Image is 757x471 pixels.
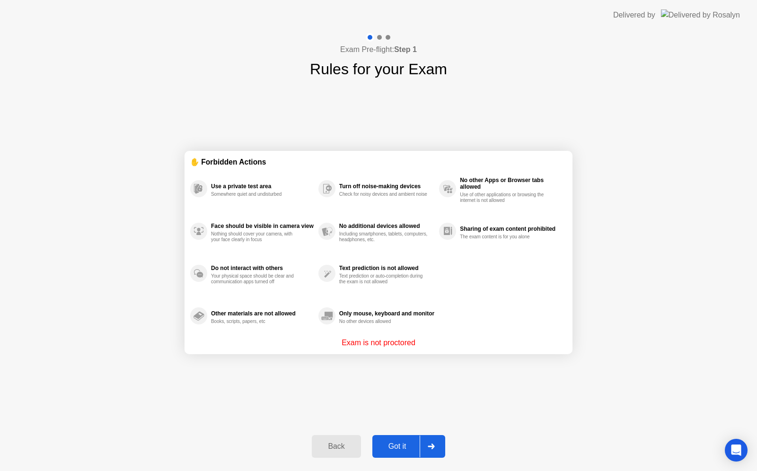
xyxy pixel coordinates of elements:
[339,183,434,190] div: Turn off noise-making devices
[211,265,314,271] div: Do not interact with others
[339,223,434,229] div: No additional devices allowed
[211,192,300,197] div: Somewhere quiet and undisturbed
[190,157,567,167] div: ✋ Forbidden Actions
[460,234,549,240] div: The exam content is for you alone
[372,435,445,458] button: Got it
[211,183,314,190] div: Use a private test area
[339,273,429,285] div: Text prediction or auto-completion during the exam is not allowed
[211,223,314,229] div: Face should be visible in camera view
[211,231,300,243] div: Nothing should cover your camera, with your face clearly in focus
[310,58,447,80] h1: Rules for your Exam
[312,435,361,458] button: Back
[315,442,358,451] div: Back
[339,231,429,243] div: Including smartphones, tablets, computers, headphones, etc.
[339,265,434,271] div: Text prediction is not allowed
[661,9,740,20] img: Delivered by Rosalyn
[340,44,417,55] h4: Exam Pre-flight:
[460,177,562,190] div: No other Apps or Browser tabs allowed
[211,319,300,324] div: Books, scripts, papers, etc
[339,192,429,197] div: Check for noisy devices and ambient noise
[211,310,314,317] div: Other materials are not allowed
[339,310,434,317] div: Only mouse, keyboard and monitor
[375,442,420,451] div: Got it
[460,226,562,232] div: Sharing of exam content prohibited
[342,337,415,349] p: Exam is not proctored
[339,319,429,324] div: No other devices allowed
[613,9,655,21] div: Delivered by
[211,273,300,285] div: Your physical space should be clear and communication apps turned off
[725,439,748,462] div: Open Intercom Messenger
[394,45,417,53] b: Step 1
[460,192,549,203] div: Use of other applications or browsing the internet is not allowed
